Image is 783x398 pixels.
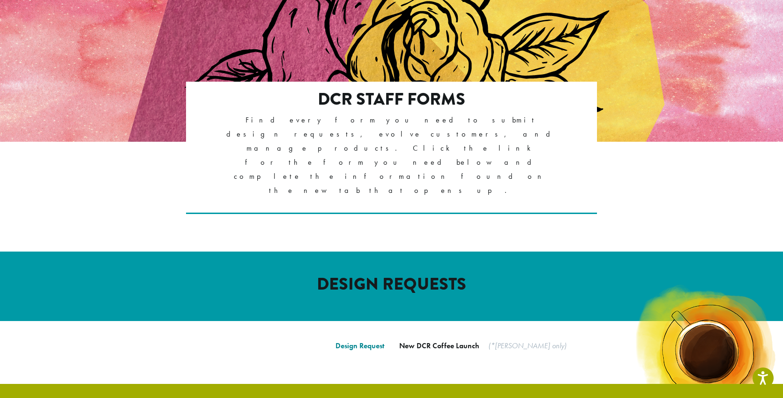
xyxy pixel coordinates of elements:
[488,341,567,351] em: (*[PERSON_NAME] only)
[399,341,479,351] a: New DCR Coffee Launch
[336,341,384,351] a: Design Request
[125,274,659,294] h2: DESIGN REQUESTS
[226,113,557,198] p: Find every form you need to submit design requests, evolve customers, and manage products. Click ...
[226,89,557,109] h2: DCR Staff Forms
